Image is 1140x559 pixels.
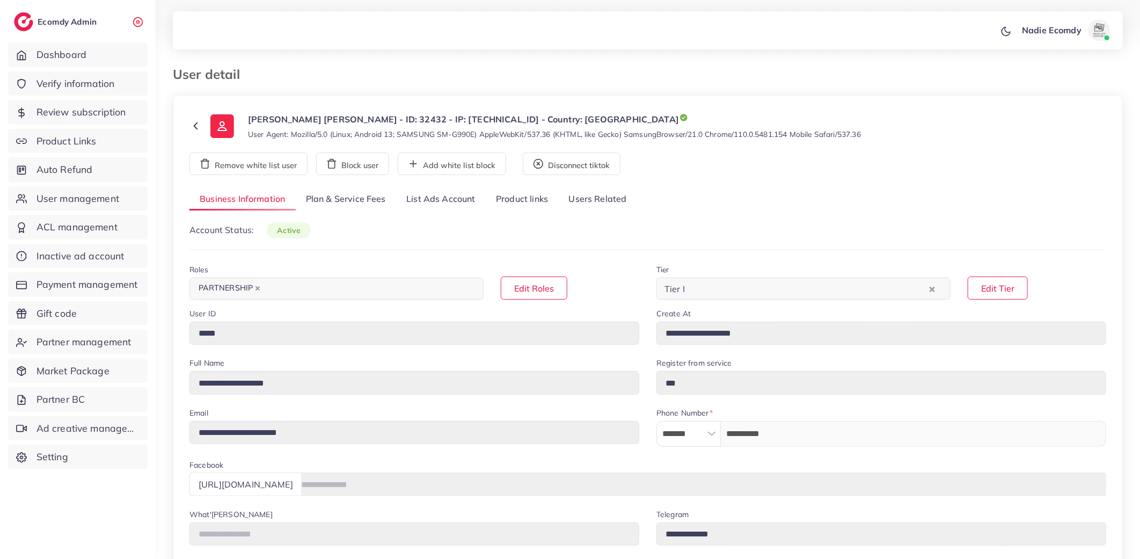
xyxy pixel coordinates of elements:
img: ic-user-info.36bf1079.svg [210,114,234,138]
h3: User detail [173,67,249,82]
a: Auto Refund [8,157,148,182]
a: Business Information [189,188,296,211]
label: Facebook [189,460,223,470]
button: Disconnect tiktok [523,153,620,175]
input: Search for option [266,280,470,297]
p: Account Status: [189,223,311,237]
a: Review subscription [8,100,148,125]
button: Deselect PARTNERSHIP [255,286,260,291]
span: Dashboard [36,48,86,62]
label: Roles [189,264,208,275]
div: Search for option [189,278,484,300]
a: Gift code [8,301,148,326]
span: Ad creative management [36,422,140,435]
button: Edit Tier [968,277,1028,300]
a: Nadie Ecomdyavatar [1016,19,1114,41]
label: What'[PERSON_NAME] [189,509,273,520]
button: Add white list block [398,153,506,175]
button: Remove white list user [189,153,308,175]
span: active [267,222,311,238]
a: Plan & Service Fees [296,188,396,211]
label: Telegram [656,509,689,520]
a: Verify information [8,71,148,96]
a: Inactive ad account [8,244,148,268]
p: Nadie Ecomdy [1022,24,1081,37]
a: Dashboard [8,42,148,67]
label: Full Name [189,358,224,368]
a: Product links [486,188,558,211]
span: Market Package [36,364,109,378]
div: Search for option [656,278,951,300]
label: Create At [656,308,691,319]
img: avatar [1088,19,1110,41]
small: User Agent: Mozilla/5.0 (Linux; Android 13; SAMSUNG SM-G990E) AppleWebKit/537.36 (KHTML, like Gec... [248,129,861,140]
button: Clear Selected [930,282,935,295]
a: Product Links [8,129,148,154]
label: User ID [189,308,216,319]
span: Auto Refund [36,163,93,177]
span: Product Links [36,134,97,148]
a: Payment management [8,272,148,297]
span: Setting [36,450,68,464]
span: User management [36,192,119,206]
label: Register from service [656,358,732,368]
label: Phone Number [656,408,713,418]
a: Partner BC [8,387,148,412]
p: [PERSON_NAME] [PERSON_NAME] - ID: 32432 - IP: [TECHNICAL_ID] - Country: [GEOGRAPHIC_DATA] [248,113,861,126]
a: User management [8,186,148,211]
span: Partner management [36,335,131,349]
img: icon-tick.de4e08dc.svg [679,113,689,122]
a: Ad creative management [8,416,148,441]
span: ACL management [36,220,118,234]
span: Tier I [662,281,687,297]
a: logoEcomdy Admin [14,12,99,31]
input: Search for option [688,280,927,297]
img: logo [14,12,33,31]
span: Inactive ad account [36,249,125,263]
div: [URL][DOMAIN_NAME] [189,473,302,496]
a: ACL management [8,215,148,239]
span: Review subscription [36,105,126,119]
button: Edit Roles [501,277,567,300]
h2: Ecomdy Admin [38,17,99,27]
label: Email [189,408,208,418]
span: Verify information [36,77,115,91]
a: Setting [8,445,148,469]
a: List Ads Account [396,188,486,211]
a: Partner management [8,330,148,354]
a: Users Related [558,188,637,211]
span: Gift code [36,307,77,321]
span: Payment management [36,278,138,292]
span: Partner BC [36,393,85,406]
label: Tier [656,264,669,275]
span: PARTNERSHIP [194,281,265,296]
button: Block user [316,153,389,175]
a: Market Package [8,359,148,383]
